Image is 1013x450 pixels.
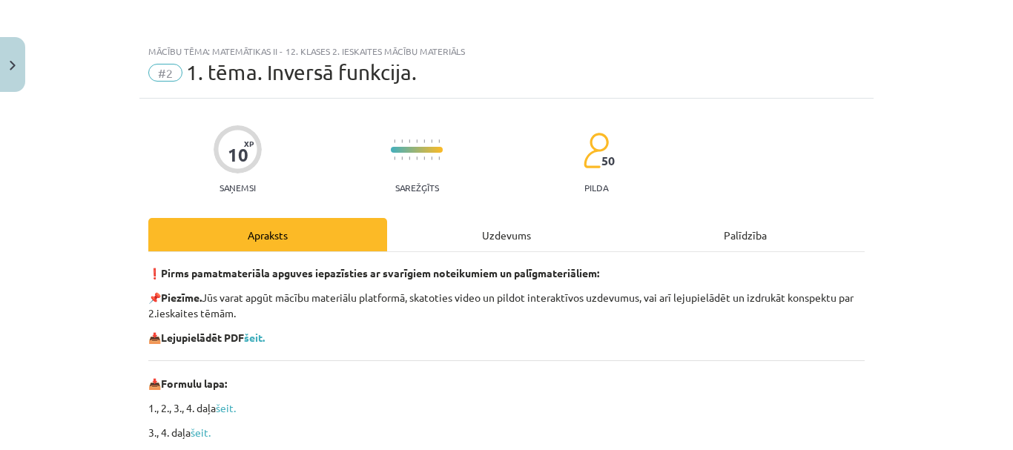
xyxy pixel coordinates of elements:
img: icon-short-line-57e1e144782c952c97e751825c79c345078a6d821885a25fce030b3d8c18986b.svg [438,156,440,160]
img: icon-short-line-57e1e144782c952c97e751825c79c345078a6d821885a25fce030b3d8c18986b.svg [401,139,403,143]
img: icon-short-line-57e1e144782c952c97e751825c79c345078a6d821885a25fce030b3d8c18986b.svg [416,156,418,160]
img: icon-short-line-57e1e144782c952c97e751825c79c345078a6d821885a25fce030b3d8c18986b.svg [438,139,440,143]
div: 10 [228,145,248,165]
p: 📥 [148,330,865,345]
p: 3., 4. daļa [148,425,865,440]
b: Piezīme. [161,291,202,304]
a: šeit. [191,426,211,439]
img: icon-short-line-57e1e144782c952c97e751825c79c345078a6d821885a25fce030b3d8c18986b.svg [394,156,395,160]
img: icon-close-lesson-0947bae3869378f0d4975bcd49f059093ad1ed9edebbc8119c70593378902aed.svg [10,61,16,70]
span: XP [244,139,254,148]
img: icon-short-line-57e1e144782c952c97e751825c79c345078a6d821885a25fce030b3d8c18986b.svg [423,139,425,143]
div: Uzdevums [387,218,626,251]
p: 1., 2., 3., 4. daļa [148,400,865,416]
img: icon-short-line-57e1e144782c952c97e751825c79c345078a6d821885a25fce030b3d8c18986b.svg [423,156,425,160]
span: 50 [601,154,615,168]
span: 1. tēma. Inversā funkcija. [186,60,417,85]
a: šeit. [244,331,265,344]
b: Lejupielādēt PDF [161,331,244,344]
p: Sarežģīts [395,182,439,193]
span: #2 [148,64,182,82]
p: Saņemsi [214,182,262,193]
img: icon-short-line-57e1e144782c952c97e751825c79c345078a6d821885a25fce030b3d8c18986b.svg [401,156,403,160]
div: Apraksts [148,218,387,251]
img: icon-short-line-57e1e144782c952c97e751825c79c345078a6d821885a25fce030b3d8c18986b.svg [431,156,432,160]
p: pilda [584,182,608,193]
div: Palīdzība [626,218,865,251]
p: 📌 Jūs varat apgūt mācību materiālu platformā, skatoties video un pildot interaktīvos uzdevumus, v... [148,290,865,321]
a: šeit. [216,401,236,414]
img: icon-short-line-57e1e144782c952c97e751825c79c345078a6d821885a25fce030b3d8c18986b.svg [409,139,410,143]
img: icon-short-line-57e1e144782c952c97e751825c79c345078a6d821885a25fce030b3d8c18986b.svg [431,139,432,143]
strong: Pirms pamatmateriāla apguves iepazīsties ar svarīgiem noteikumiem un palīgmateriāliem: [161,266,599,279]
p: 📥 [148,376,865,391]
p: ❗ [148,265,865,281]
b: Formulu lapa: [161,377,227,390]
img: icon-short-line-57e1e144782c952c97e751825c79c345078a6d821885a25fce030b3d8c18986b.svg [416,139,418,143]
img: icon-short-line-57e1e144782c952c97e751825c79c345078a6d821885a25fce030b3d8c18986b.svg [409,156,410,160]
img: students-c634bb4e5e11cddfef0936a35e636f08e4e9abd3cc4e673bd6f9a4125e45ecb1.svg [583,132,609,169]
div: Mācību tēma: Matemātikas ii - 12. klases 2. ieskaites mācību materiāls [148,46,865,56]
img: icon-short-line-57e1e144782c952c97e751825c79c345078a6d821885a25fce030b3d8c18986b.svg [394,139,395,143]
